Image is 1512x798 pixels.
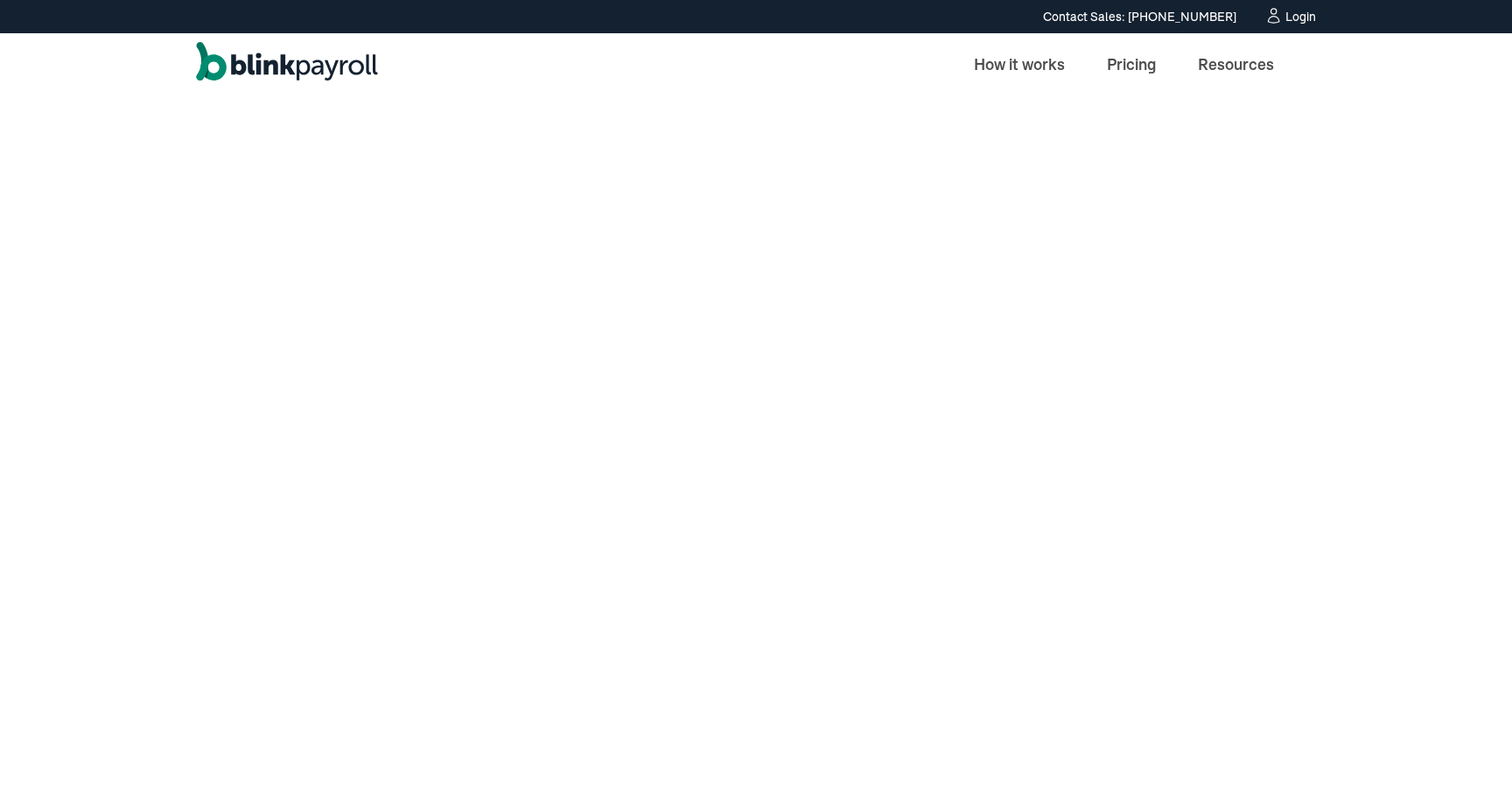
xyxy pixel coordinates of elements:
[1264,7,1316,26] a: Login
[960,45,1079,83] a: How it works
[1285,10,1316,23] div: Login
[1043,8,1236,26] div: Contact Sales: [PHONE_NUMBER]
[1093,45,1170,83] a: Pricing
[1184,45,1288,83] a: Resources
